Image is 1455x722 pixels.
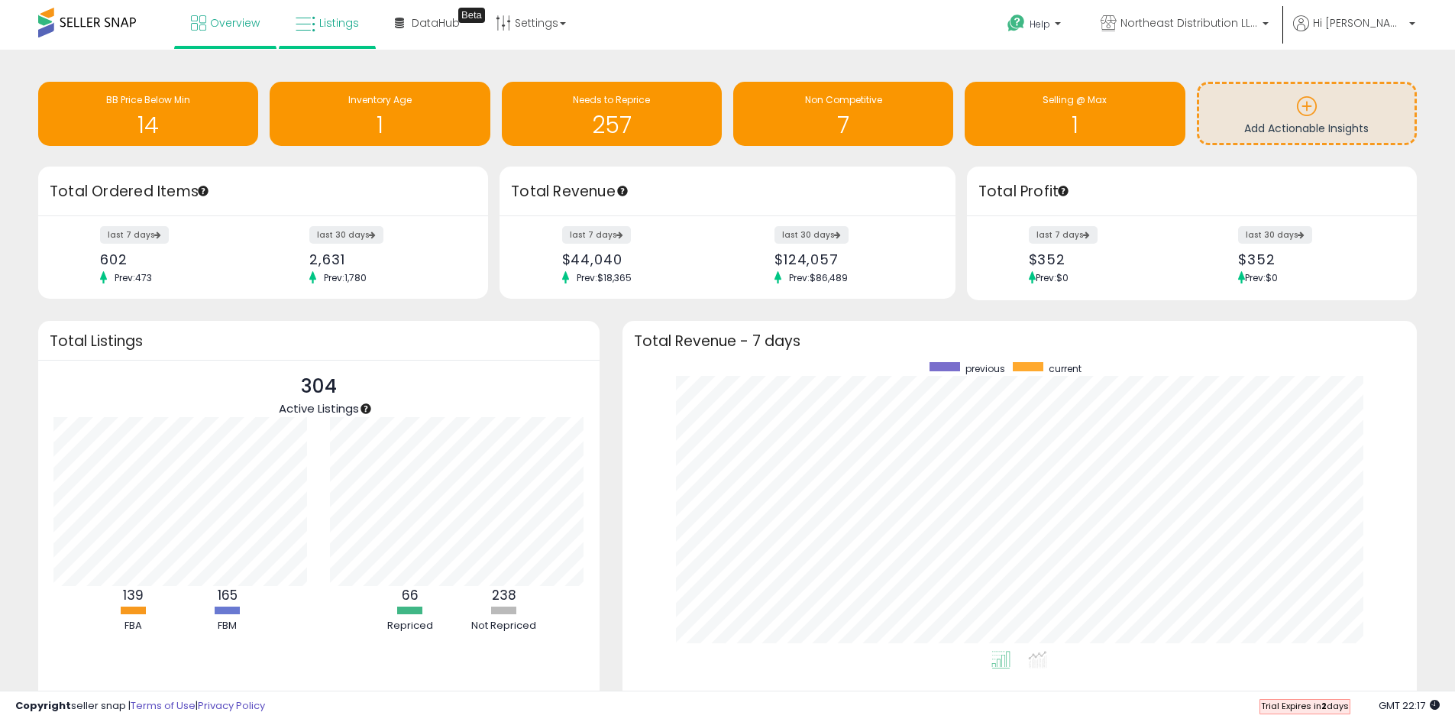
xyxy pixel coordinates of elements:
[38,82,258,146] a: BB Price Below Min 14
[348,93,412,106] span: Inventory Age
[774,226,849,244] label: last 30 days
[573,93,650,106] span: Needs to Reprice
[50,335,588,347] h3: Total Listings
[50,181,477,202] h3: Total Ordered Items
[562,251,716,267] div: $44,040
[995,2,1076,50] a: Help
[634,335,1405,347] h3: Total Revenue - 7 days
[15,698,71,713] strong: Copyright
[774,251,929,267] div: $124,057
[218,586,238,604] b: 165
[1029,226,1098,244] label: last 7 days
[1379,698,1440,713] span: 2025-10-11 22:17 GMT
[1036,271,1069,284] span: Prev: $0
[1313,15,1405,31] span: Hi [PERSON_NAME]
[1029,251,1181,267] div: $352
[569,271,639,284] span: Prev: $18,365
[46,112,251,138] h1: 14
[458,619,550,633] div: Not Repriced
[509,112,714,138] h1: 257
[100,251,252,267] div: 602
[364,619,456,633] div: Repriced
[1238,251,1390,267] div: $352
[107,271,160,284] span: Prev: 473
[458,8,485,23] div: Tooltip anchor
[106,93,190,106] span: BB Price Below Min
[965,82,1185,146] a: Selling @ Max 1
[279,372,359,401] p: 304
[511,181,944,202] h3: Total Revenue
[1007,14,1026,33] i: Get Help
[279,400,359,416] span: Active Listings
[781,271,855,284] span: Prev: $86,489
[309,226,383,244] label: last 30 days
[210,15,260,31] span: Overview
[198,698,265,713] a: Privacy Policy
[88,619,179,633] div: FBA
[196,184,210,198] div: Tooltip anchor
[1049,362,1082,375] span: current
[316,271,374,284] span: Prev: 1,780
[1030,18,1050,31] span: Help
[492,586,516,604] b: 238
[1199,84,1415,143] a: Add Actionable Insights
[402,586,419,604] b: 66
[1120,15,1258,31] span: Northeast Distribution LLC
[1244,121,1369,136] span: Add Actionable Insights
[562,226,631,244] label: last 7 days
[412,15,460,31] span: DataHub
[1238,226,1312,244] label: last 30 days
[965,362,1005,375] span: previous
[733,82,953,146] a: Non Competitive 7
[359,402,373,416] div: Tooltip anchor
[123,586,144,604] b: 139
[805,93,882,106] span: Non Competitive
[15,699,265,714] div: seller snap | |
[270,82,490,146] a: Inventory Age 1
[1261,700,1349,712] span: Trial Expires in days
[972,112,1177,138] h1: 1
[319,15,359,31] span: Listings
[1056,184,1070,198] div: Tooltip anchor
[978,181,1405,202] h3: Total Profit
[1321,700,1327,712] b: 2
[100,226,169,244] label: last 7 days
[277,112,482,138] h1: 1
[502,82,722,146] a: Needs to Reprice 257
[1245,271,1278,284] span: Prev: $0
[182,619,273,633] div: FBM
[309,251,461,267] div: 2,631
[131,698,196,713] a: Terms of Use
[1043,93,1107,106] span: Selling @ Max
[616,184,629,198] div: Tooltip anchor
[1293,15,1415,50] a: Hi [PERSON_NAME]
[741,112,946,138] h1: 7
